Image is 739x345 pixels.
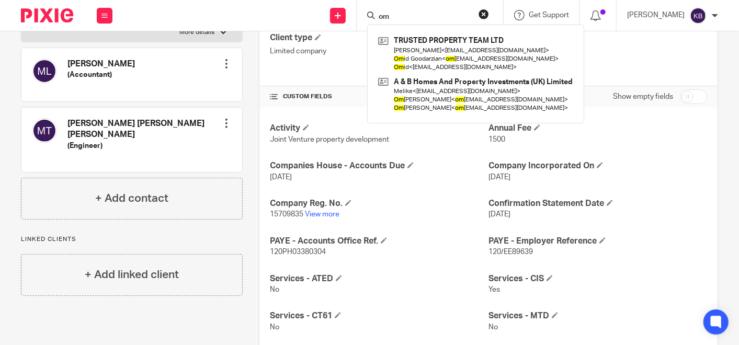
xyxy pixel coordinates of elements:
p: More details [180,28,215,37]
span: 120PH03380304 [270,248,326,256]
p: [PERSON_NAME] [627,10,685,20]
span: Yes [488,286,500,293]
h4: Services - CIS [488,273,707,284]
h4: Companies House - Accounts Due [270,160,488,171]
label: Show empty fields [613,91,673,102]
span: [DATE] [488,174,510,181]
h5: (Engineer) [67,141,221,151]
img: svg%3E [32,118,57,143]
h4: Client type [270,32,488,43]
span: No [270,324,279,331]
span: [DATE] [270,174,292,181]
span: 1500 [488,136,505,143]
h4: [PERSON_NAME] [PERSON_NAME] [PERSON_NAME] [67,118,221,141]
h4: PAYE - Employer Reference [488,236,707,247]
span: Get Support [529,11,569,19]
h4: Company Incorporated On [488,160,707,171]
span: Joint Venture property development [270,136,389,143]
h4: Company Reg. No. [270,198,488,209]
a: View more [305,211,339,218]
input: Search [378,13,472,22]
h4: + Add contact [95,190,168,206]
h4: Confirmation Statement Date [488,198,707,209]
span: 120/EE89639 [488,248,533,256]
span: [DATE] [488,211,510,218]
span: 15709835 [270,211,303,218]
h4: Services - CT61 [270,310,488,321]
img: svg%3E [32,59,57,84]
img: Pixie [21,8,73,22]
p: Beckenham, BR3 3DR [488,57,707,67]
span: No [270,286,279,293]
p: [STREET_ADDRESS] [488,46,707,56]
h4: Activity [270,123,488,134]
p: Limited company [270,46,488,56]
p: Linked clients [21,235,243,244]
button: Clear [479,9,489,19]
h4: [PERSON_NAME] [67,59,135,70]
h4: Services - ATED [270,273,488,284]
h4: Annual Fee [488,123,707,134]
h4: CUSTOM FIELDS [270,93,488,101]
h4: PAYE - Accounts Office Ref. [270,236,488,247]
h4: + Add linked client [85,267,179,283]
h4: Address [488,32,707,43]
h4: Services - MTD [488,310,707,321]
span: No [488,324,498,331]
img: svg%3E [690,7,707,24]
h5: (Accountant) [67,70,135,80]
